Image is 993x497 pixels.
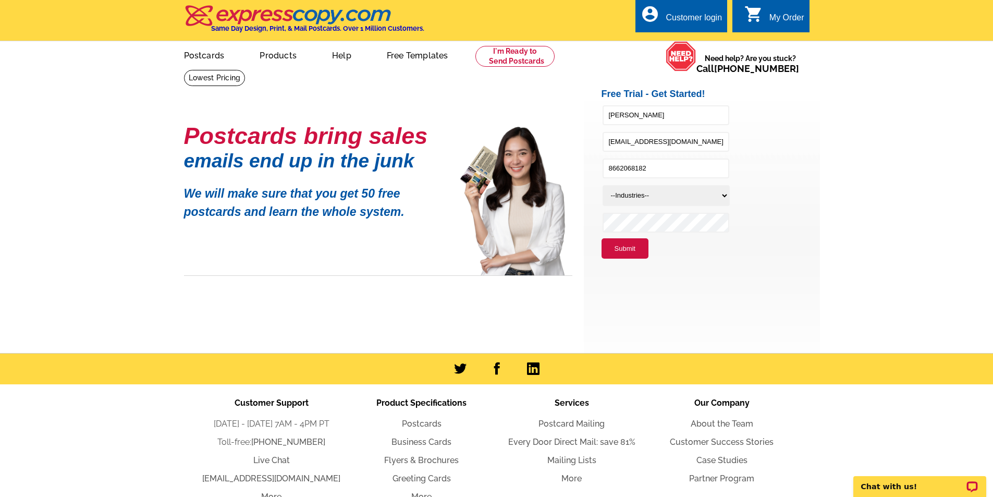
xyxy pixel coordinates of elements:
a: Products [243,42,313,67]
a: Every Door Direct Mail: save 81% [508,437,635,447]
h4: Same Day Design, Print, & Mail Postcards. Over 1 Million Customers. [211,25,424,32]
a: Same Day Design, Print, & Mail Postcards. Over 1 Million Customers. [184,13,424,32]
a: shopping_cart My Order [744,11,804,25]
li: Toll-free: [197,436,347,448]
iframe: LiveChat chat widget [847,464,993,497]
a: Flyers & Brochures [384,455,459,465]
a: Partner Program [689,474,754,483]
a: Postcard Mailing [538,419,605,429]
a: Help [315,42,368,67]
h2: Free Trial - Get Started! [602,89,820,100]
h1: Postcards bring sales [184,127,445,145]
div: My Order [769,13,804,28]
input: Email Address [603,132,729,152]
a: account_circle Customer login [641,11,722,25]
a: About the Team [691,419,753,429]
a: Business Cards [391,437,451,447]
span: Services [555,398,589,408]
a: Mailing Lists [547,455,596,465]
span: Need help? Are you stuck? [696,53,804,74]
span: Customer Support [235,398,309,408]
span: Our Company [694,398,750,408]
button: Submit [602,238,648,259]
span: Product Specifications [376,398,467,408]
i: shopping_cart [744,5,763,23]
a: Postcards [402,419,442,429]
a: Postcards [167,42,241,67]
a: [PHONE_NUMBER] [251,437,325,447]
a: Customer Success Stories [670,437,774,447]
input: Phone Number [603,159,729,178]
h1: emails end up in the junk [184,155,445,166]
li: [DATE] - [DATE] 7AM - 4PM PT [197,418,347,430]
a: Live Chat [253,455,290,465]
a: Greeting Cards [393,474,451,483]
i: account_circle [641,5,659,23]
a: Free Templates [370,42,465,67]
a: Case Studies [696,455,747,465]
img: help [666,41,696,71]
span: Call [696,63,799,74]
a: [EMAIL_ADDRESS][DOMAIN_NAME] [202,474,340,483]
div: Customer login [666,13,722,28]
p: We will make sure that you get 50 free postcards and learn the whole system. [184,177,445,221]
input: Full Name [603,105,729,125]
a: [PHONE_NUMBER] [714,63,799,74]
a: More [561,474,582,483]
